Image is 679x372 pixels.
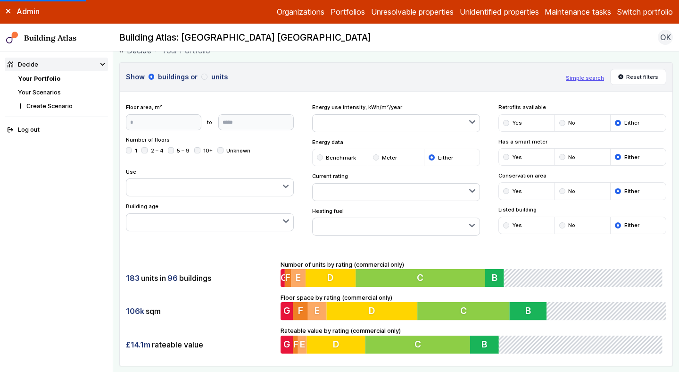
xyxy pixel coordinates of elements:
div: Use [126,168,294,197]
button: F [293,302,308,320]
div: Energy data [312,138,480,167]
span: £14.1m [126,339,150,350]
span: E [315,305,320,317]
span: Listed building [498,206,667,213]
span: G [281,272,288,283]
h3: Show [126,72,560,82]
button: Simple search [566,74,604,82]
div: Number of units by rating (commercial only) [281,260,666,287]
span: C [460,305,467,317]
span: D [333,338,340,350]
span: Conservation area [498,172,667,179]
span: F [286,272,291,283]
span: 183 [126,273,140,283]
span: F [298,305,303,317]
button: G [281,269,285,287]
button: F [285,269,291,287]
span: C [416,338,422,350]
a: Maintenance tasks [545,6,611,17]
div: Building age [126,203,294,231]
span: Retrofits available [498,103,667,111]
button: D [327,302,418,320]
div: Number of floors [126,136,294,161]
div: Decide [8,60,38,69]
span: D [369,305,375,317]
span: D [328,272,335,283]
button: G [281,336,293,354]
button: E [308,302,327,320]
button: OK [658,30,673,45]
span: OK [660,32,671,43]
div: Current rating [312,172,480,201]
button: Create Scenario [15,99,108,113]
button: Log out [5,123,108,137]
div: rateable value [126,336,275,354]
span: E [300,338,306,350]
button: Switch portfolio [617,6,673,17]
div: Floor space by rating (commercial only) [281,293,666,321]
button: D [307,336,366,354]
span: F [293,338,298,350]
span: B [484,338,489,350]
form: to [126,114,294,130]
button: C [356,269,487,287]
button: C [366,336,472,354]
span: B [494,272,500,283]
span: G [283,338,290,350]
div: Energy use intensity, kWh/m²/year [312,103,480,132]
div: Heating fuel [312,207,480,236]
div: Rateable value by rating (commercial only) [281,326,666,354]
button: Reset filters [610,69,667,85]
div: Floor area, m² [126,103,294,130]
span: E [296,272,301,283]
a: Portfolios [331,6,365,17]
button: C [418,302,510,320]
button: B [472,336,501,354]
button: F [293,336,298,354]
a: Unresolvable properties [371,6,454,17]
a: Your Scenarios [18,89,61,96]
a: Organizations [277,6,324,17]
div: units in buildings [126,269,275,287]
span: 106k [126,306,144,316]
span: B [525,305,531,317]
a: Your Portfolio [18,75,60,82]
img: main-0bbd2752.svg [6,32,18,44]
span: G [283,305,290,317]
button: D [306,269,356,287]
button: B [510,302,547,320]
summary: Decide [5,58,108,71]
a: Unidentified properties [460,6,539,17]
button: G [281,302,293,320]
h2: Building Atlas: [GEOGRAPHIC_DATA] [GEOGRAPHIC_DATA] [119,32,371,44]
span: Has a smart meter [498,138,667,145]
span: C [419,272,425,283]
button: E [298,336,307,354]
div: sqm [126,302,275,320]
span: 96 [167,273,178,283]
button: B [487,269,506,287]
button: E [291,269,306,287]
